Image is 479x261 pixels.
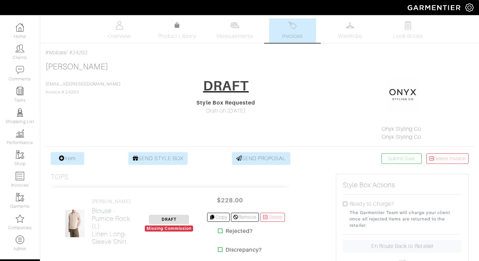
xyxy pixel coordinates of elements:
[346,21,354,29] img: wardrobe-487a4870c1b7c33e795ec22d11cfc2ed9d08956e64fb3008fe2437562e282088.svg
[338,32,362,40] span: Wardrobe
[384,18,431,43] a: Look Books
[16,108,24,117] img: stylists-icon-eb353228a002819b7ec25b43dbf5f0378dd9e0616d9560372ff212230b889e62.png
[96,18,143,43] a: Overview
[46,82,121,86] a: [EMAIL_ADDRESS][DOMAIN_NAME]
[16,44,24,53] img: clients-icon-6bae9207a08558b7cb47a8932f037763ab4055f8c8b6bfacd5dc20c3e0201464.png
[92,207,131,246] h2: Blouse - Pumice Rock (L) Linen Long-Sleeve Shirt
[65,209,85,238] img: 5AR8zjxUDACL5xC8jDMwu71C
[350,200,394,208] label: Ready to Charge?
[207,213,230,222] a: Copy
[160,107,292,115] div: Draft on [DATE]
[160,99,292,107] div: Style Box Requested
[16,66,24,74] img: comment-icon-a0a6a9ef722e966f86d9cbdc48e553b5cf19dbc54f86b18d962a5391bc8f6eb6.png
[269,18,316,43] a: Invoices
[158,32,196,40] span: Product Library
[115,21,124,29] img: basicinfo-40fd8af6dae0f16599ec9e87c0ef1c0a1fdea2edbe929e3d69a839185d80c458.svg
[404,21,412,29] img: todo-9ac3debb85659649dc8f770b8b6100bb5dab4b48dedcbae339e5042a72dfd3cc.svg
[92,199,131,204] h4: [PERSON_NAME]
[46,50,66,56] a: Invoices
[226,227,253,235] strong: Rejected?
[231,21,239,29] img: measurements-466bbee1fd09ba9460f595b01e5d73f9e2bff037440d3c8f018324cb6cdf7a4a.svg
[343,181,395,189] h5: Style Box Actions
[128,152,188,165] a: SEND STYLE BOX
[46,62,108,71] a: [PERSON_NAME]
[199,75,253,99] a: DRAFT
[16,23,24,31] img: dashboard-icon-dbcd8f5a0b271acd01030246c82b418ddd0df26cd7fceb0bd07c9910d44c42f6.png
[260,213,285,222] a: Delete
[149,216,189,222] a: DRAFT
[16,172,24,180] img: orders-icon-0abe47150d42831381b5fb84f609e132dff9fe21cb692f30cb5eec754e2cba89.png
[231,213,259,222] a: Remove
[327,18,374,43] a: Wardrobe
[16,236,24,244] img: custom-products-icon-6973edde1b6c6774590e2ad28d3d057f2f42decad08aa0e48061009ba2575b3a.png
[426,153,469,164] a: Delete Invoice
[16,129,24,138] img: graph-8b7af3c665d003b59727f371ae50e7771705bf0c487971e6e97d053d13c5068d.png
[210,193,250,207] span: $228.00
[149,215,189,224] span: DRAFT
[16,87,24,95] img: reminder-icon-8004d30b9f0a5d33ae49ab947aed9ed385cf756f9e5892f1edd6e32f2345188e.png
[465,3,474,12] img: gear-icon-white-bd11855cb880d31180b6d7d6211b90ccbf57a29d726f0c71d8c61bd08dd39cc2.png
[350,209,462,229] small: The Garmentier Team will charge your client once all rejected items are returned to the retailer.
[51,173,69,181] h3: Tops
[211,18,258,43] a: Measurements
[16,150,24,159] img: garments-icon-b7da505a4dc4fd61783c78ac3ca0ef83fa9d6f193b1c9dc38574b1d14d53ca28.png
[386,78,420,112] img: BqwzyAJ9Fp4ozhYBE572fnwE.png
[92,199,131,246] a: [PERSON_NAME] Blouse - Pumice Rock (L)Linen Long-Sleeve Shirt
[16,214,24,223] img: companies-icon-14a0f246c7e91f24465de634b560f0151b0cc5c9ce11af5fac52e6d7d6371812.png
[108,32,130,40] span: Overview
[382,126,422,132] a: Onyx Styling Co.
[381,153,422,164] a: Submit Date
[51,152,84,165] a: Item
[343,240,462,253] a: En Route Back to Retailer
[393,32,423,40] span: Look Books
[282,32,303,40] span: Invoices
[145,225,193,232] div: Missing Commission
[46,49,474,57] div: / #24263
[382,134,422,140] a: Onyx Styling Co.
[46,82,121,94] span: Invoice # 24263
[226,246,262,254] strong: Discrepancy?
[404,2,465,13] img: garmentier-logo-header-white-b43fb05a5012e4ada735d5af1a66efaba907eab6374d6393d1fbf88cb4ef424d.png
[203,78,249,94] h1: DRAFT
[288,21,297,29] img: orders-27d20c2124de7fd6de4e0e44c1d41de31381a507db9b33961299e4e07d508b8c.svg
[154,21,200,40] a: Product Library
[16,193,24,201] img: garments-icon-b7da505a4dc4fd61783c78ac3ca0ef83fa9d6f193b1c9dc38574b1d14d53ca28.png
[217,32,253,40] span: Measurements
[232,152,290,165] a: SEND PROPOSAL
